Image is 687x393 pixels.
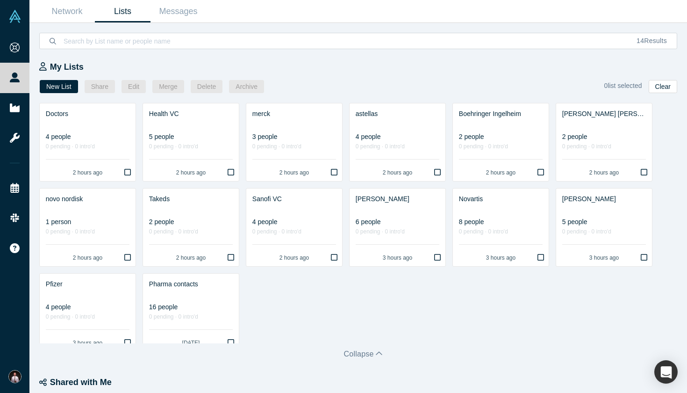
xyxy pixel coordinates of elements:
[252,217,336,227] div: 4 people
[40,189,136,266] a: novo nordisk1 person0 pending · 0 intro'd2 hours ago
[85,80,115,93] button: Share
[191,80,222,93] button: Delete
[40,103,136,181] a: Doctors4 people0 pending · 0 intro'd2 hours ago
[459,109,543,119] div: Boehringer Ingelheim
[453,189,549,266] a: Novartis8 people0 pending · 0 intro'd3 hours ago
[119,250,136,266] button: Bookmark
[8,370,21,383] img: Denis Vurdov's Account
[562,109,646,119] div: [PERSON_NAME] [PERSON_NAME] and Medtronic
[246,189,342,266] a: Sanofi VC4 people0 pending · 0 intro'd2 hours ago
[356,194,439,204] div: [PERSON_NAME]
[459,142,543,152] div: 0 pending · 0 intro'd
[46,312,129,322] div: 0 pending · 0 intro'd
[46,194,129,204] div: novo nordisk
[222,165,239,181] button: Bookmark
[143,103,239,181] a: Health VC5 people0 pending · 0 intro'd2 hours ago
[562,132,646,142] div: 2 people
[40,274,136,351] a: Pfizer4 people0 pending · 0 intro'd3 hours ago
[46,302,129,312] div: 4 people
[459,168,543,177] div: 2 hours ago
[429,250,445,266] button: Bookmark
[350,189,445,266] a: [PERSON_NAME]6 people0 pending · 0 intro'd3 hours ago
[326,250,342,266] button: Bookmark
[649,80,677,93] button: Clear
[252,254,336,262] div: 2 hours ago
[532,165,549,181] button: Bookmark
[344,349,383,360] button: Collapse
[252,227,336,237] div: 0 pending · 0 intro'd
[252,194,336,204] div: Sanofi VC
[637,37,667,44] span: Results
[246,103,342,181] a: merck3 people0 pending · 0 intro'd2 hours ago
[39,61,687,73] div: My Lists
[562,254,646,262] div: 3 hours ago
[40,80,78,93] button: New List
[356,227,439,237] div: 0 pending · 0 intro'd
[453,103,549,181] a: Boehringer Ingelheim2 people0 pending · 0 intro'd2 hours ago
[46,279,129,289] div: Pfizer
[562,227,646,237] div: 0 pending · 0 intro'd
[252,168,336,177] div: 2 hours ago
[252,132,336,142] div: 3 people
[149,142,233,152] div: 0 pending · 0 intro'd
[326,165,342,181] button: Bookmark
[556,189,652,266] a: [PERSON_NAME]5 people0 pending · 0 intro'd3 hours ago
[459,132,543,142] div: 2 people
[562,194,646,204] div: [PERSON_NAME]
[356,217,439,227] div: 6 people
[459,254,543,262] div: 3 hours ago
[356,168,439,177] div: 2 hours ago
[356,254,439,262] div: 3 hours ago
[152,80,184,93] button: Merge
[229,80,264,93] button: Archive
[39,0,95,22] a: Network
[149,109,233,119] div: Health VC
[119,165,136,181] button: Bookmark
[636,165,652,181] button: Bookmark
[459,227,543,237] div: 0 pending · 0 intro'd
[46,217,129,227] div: 1 person
[356,132,439,142] div: 4 people
[149,194,233,204] div: Takeds
[149,302,233,312] div: 16 people
[149,227,233,237] div: 0 pending · 0 intro'd
[356,142,439,152] div: 0 pending · 0 intro'd
[350,103,445,181] a: astellas4 people0 pending · 0 intro'd2 hours ago
[46,254,129,262] div: 2 hours ago
[604,82,642,89] span: 0 list selected
[119,335,136,351] button: Bookmark
[149,168,233,177] div: 2 hours ago
[143,274,239,351] a: Pharma contacts16 people0 pending · 0 intro'd[DATE]
[8,10,21,23] img: Alchemist Vault Logo
[46,132,129,142] div: 4 people
[149,279,233,289] div: Pharma contacts
[46,168,129,177] div: 2 hours ago
[149,312,233,322] div: 0 pending · 0 intro'd
[556,103,652,181] a: [PERSON_NAME] [PERSON_NAME] and Medtronic2 people0 pending · 0 intro'd2 hours ago
[459,217,543,227] div: 8 people
[562,142,646,152] div: 0 pending · 0 intro'd
[95,0,150,22] a: Lists
[532,250,549,266] button: Bookmark
[252,109,336,119] div: merck
[149,339,233,347] div: [DATE]
[46,227,129,237] div: 0 pending · 0 intro'd
[562,168,646,177] div: 2 hours ago
[222,335,239,351] button: Bookmark
[63,30,627,52] input: Search by List name or people name
[46,142,129,152] div: 0 pending · 0 intro'd
[562,217,646,227] div: 5 people
[149,217,233,227] div: 2 people
[252,142,336,152] div: 0 pending · 0 intro'd
[429,165,445,181] button: Bookmark
[637,37,644,44] span: 14
[149,132,233,142] div: 5 people
[356,109,439,119] div: astellas
[46,339,129,347] div: 3 hours ago
[636,250,652,266] button: Bookmark
[39,376,687,389] div: Shared with Me
[149,254,233,262] div: 2 hours ago
[143,189,239,266] a: Takeds2 people0 pending · 0 intro'd2 hours ago
[122,80,146,93] button: Edit
[459,194,543,204] div: Novartis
